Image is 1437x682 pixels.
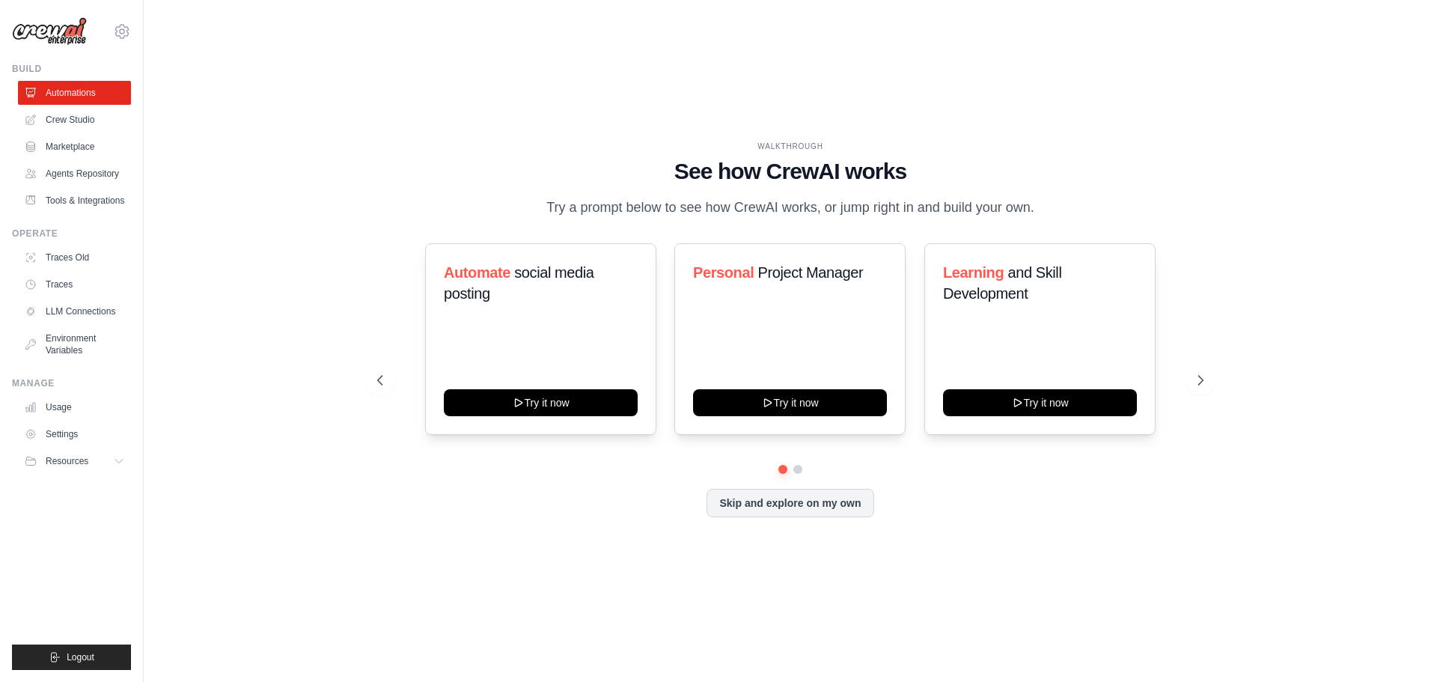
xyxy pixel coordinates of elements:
button: Try it now [943,389,1137,416]
button: Skip and explore on my own [707,489,873,517]
button: Try it now [444,389,638,416]
div: Manage [12,377,131,389]
h1: See how CrewAI works [377,158,1203,185]
a: LLM Connections [18,299,131,323]
iframe: Chat Widget [1362,610,1437,682]
button: Try it now [693,389,887,416]
span: Automate [444,264,510,281]
span: social media posting [444,264,594,302]
a: Settings [18,422,131,446]
span: Resources [46,455,88,467]
span: Logout [67,651,94,663]
span: Project Manager [758,264,864,281]
p: Try a prompt below to see how CrewAI works, or jump right in and build your own. [539,197,1042,219]
img: Logo [12,17,87,46]
a: Agents Repository [18,162,131,186]
span: Personal [693,264,754,281]
a: Usage [18,395,131,419]
div: Build [12,63,131,75]
a: Environment Variables [18,326,131,362]
a: Traces Old [18,246,131,270]
div: WALKTHROUGH [377,141,1203,152]
a: Traces [18,273,131,296]
span: Learning [943,264,1004,281]
a: Tools & Integrations [18,189,131,213]
a: Automations [18,81,131,105]
button: Logout [12,645,131,670]
span: and Skill Development [943,264,1061,302]
div: Operate [12,228,131,240]
a: Crew Studio [18,108,131,132]
button: Resources [18,449,131,473]
a: Marketplace [18,135,131,159]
